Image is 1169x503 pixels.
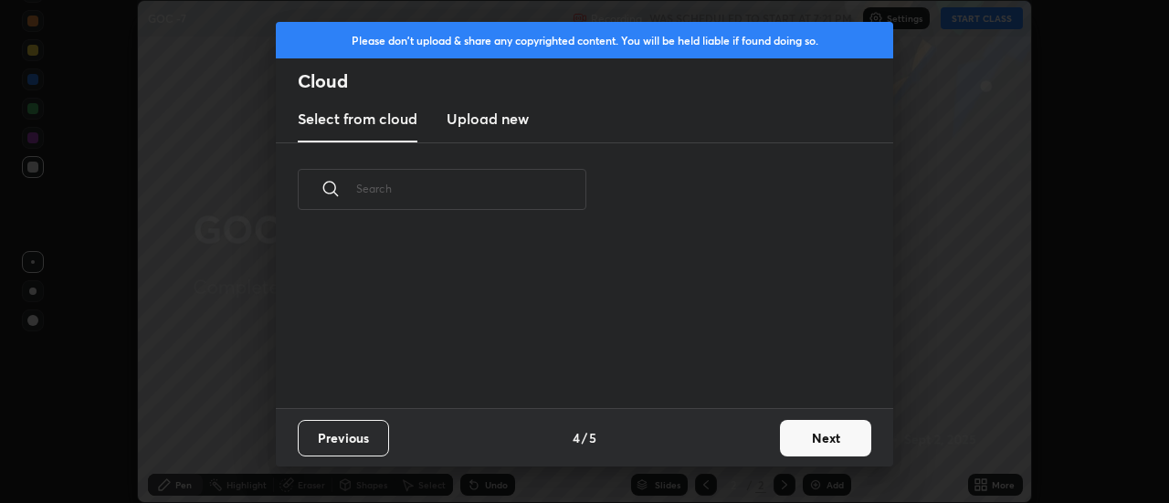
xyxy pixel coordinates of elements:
div: grid [276,231,871,408]
h2: Cloud [298,69,893,93]
h3: Select from cloud [298,108,417,130]
h4: 5 [589,428,596,447]
button: Previous [298,420,389,456]
button: Next [780,420,871,456]
h3: Upload new [447,108,529,130]
div: Please don't upload & share any copyrighted content. You will be held liable if found doing so. [276,22,893,58]
h4: / [582,428,587,447]
input: Search [356,150,586,227]
h4: 4 [573,428,580,447]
